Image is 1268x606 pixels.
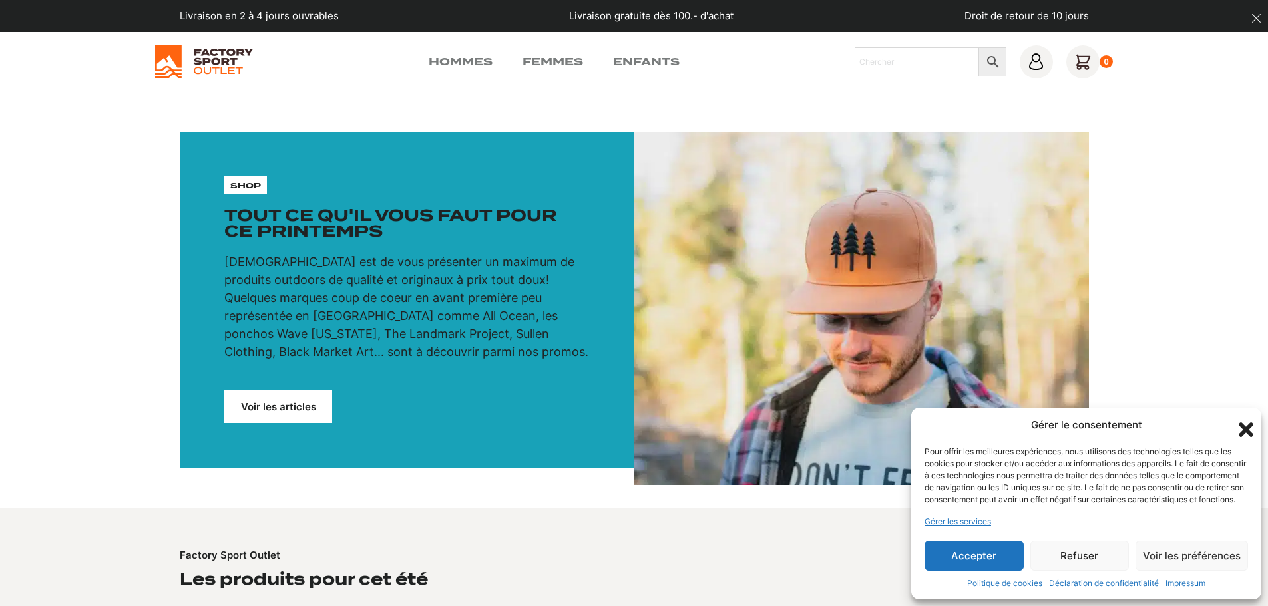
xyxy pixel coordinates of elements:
[1030,541,1130,571] button: Refuser
[1235,418,1248,432] div: Fermer la boîte de dialogue
[569,9,734,24] p: Livraison gratuite dès 100.- d'achat
[180,548,280,563] p: Factory Sport Outlet
[180,569,428,589] h2: Les produits pour cet été
[1049,577,1159,589] a: Déclaration de confidentialité
[1245,7,1268,30] button: dismiss
[180,9,339,24] p: Livraison en 2 à 4 jours ouvrables
[855,47,979,76] input: Chercher
[155,45,253,78] img: Factory Sport Outlet
[224,253,589,361] p: [DEMOGRAPHIC_DATA] est de vous présenter un maximum de produits outdoors de qualité et originaux ...
[429,54,493,70] a: Hommes
[224,390,332,423] a: Voir les articles
[1165,577,1205,589] a: Impressum
[1031,418,1142,433] div: Gérer le consentement
[523,54,583,70] a: Femmes
[230,180,261,192] p: shop
[925,446,1247,506] div: Pour offrir les meilleures expériences, nous utilisons des technologies telles que les cookies po...
[613,54,680,70] a: Enfants
[925,541,1024,571] button: Accepter
[925,516,991,528] a: Gérer les services
[1100,55,1114,69] div: 0
[1136,541,1248,571] button: Voir les préférences
[964,9,1089,24] p: Droit de retour de 10 jours
[967,577,1042,589] a: Politique de cookies
[224,208,589,239] h1: Tout ce qu'il vous faut pour ce printemps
